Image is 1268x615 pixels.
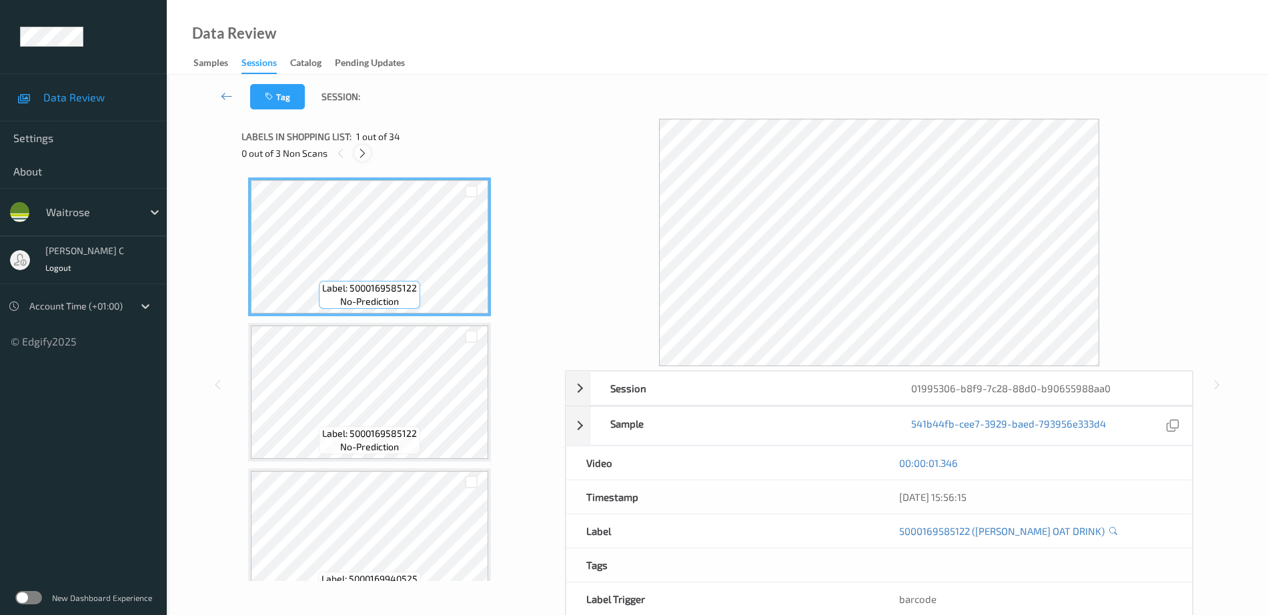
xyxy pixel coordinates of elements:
[911,417,1106,435] a: 541b44fb-cee7-3929-baed-793956e333d4
[192,27,276,40] div: Data Review
[322,427,417,440] span: Label: 5000169585122
[193,56,228,73] div: Samples
[290,54,335,73] a: Catalog
[566,480,879,514] div: Timestamp
[891,372,1192,405] div: 01995306-b8f9-7c28-88d0-b90655988aa0
[566,446,879,480] div: Video
[322,90,360,103] span: Session:
[899,490,1172,504] div: [DATE] 15:56:15
[590,372,891,405] div: Session
[566,406,1193,446] div: Sample541b44fb-cee7-3929-baed-793956e333d4
[899,456,958,470] a: 00:00:01.346
[322,572,418,586] span: Label: 5000169940525
[340,295,399,308] span: no-prediction
[566,371,1193,406] div: Session01995306-b8f9-7c28-88d0-b90655988aa0
[250,84,305,109] button: Tag
[566,548,879,582] div: Tags
[241,145,556,161] div: 0 out of 3 Non Scans
[241,56,277,74] div: Sessions
[335,56,405,73] div: Pending Updates
[322,281,417,295] span: Label: 5000169585122
[241,130,352,143] span: Labels in shopping list:
[193,54,241,73] a: Samples
[335,54,418,73] a: Pending Updates
[241,54,290,74] a: Sessions
[590,407,891,445] div: Sample
[340,440,399,454] span: no-prediction
[356,130,400,143] span: 1 out of 34
[899,524,1105,538] a: 5000169585122 ([PERSON_NAME] OAT DRINK)
[566,514,879,548] div: Label
[290,56,322,73] div: Catalog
